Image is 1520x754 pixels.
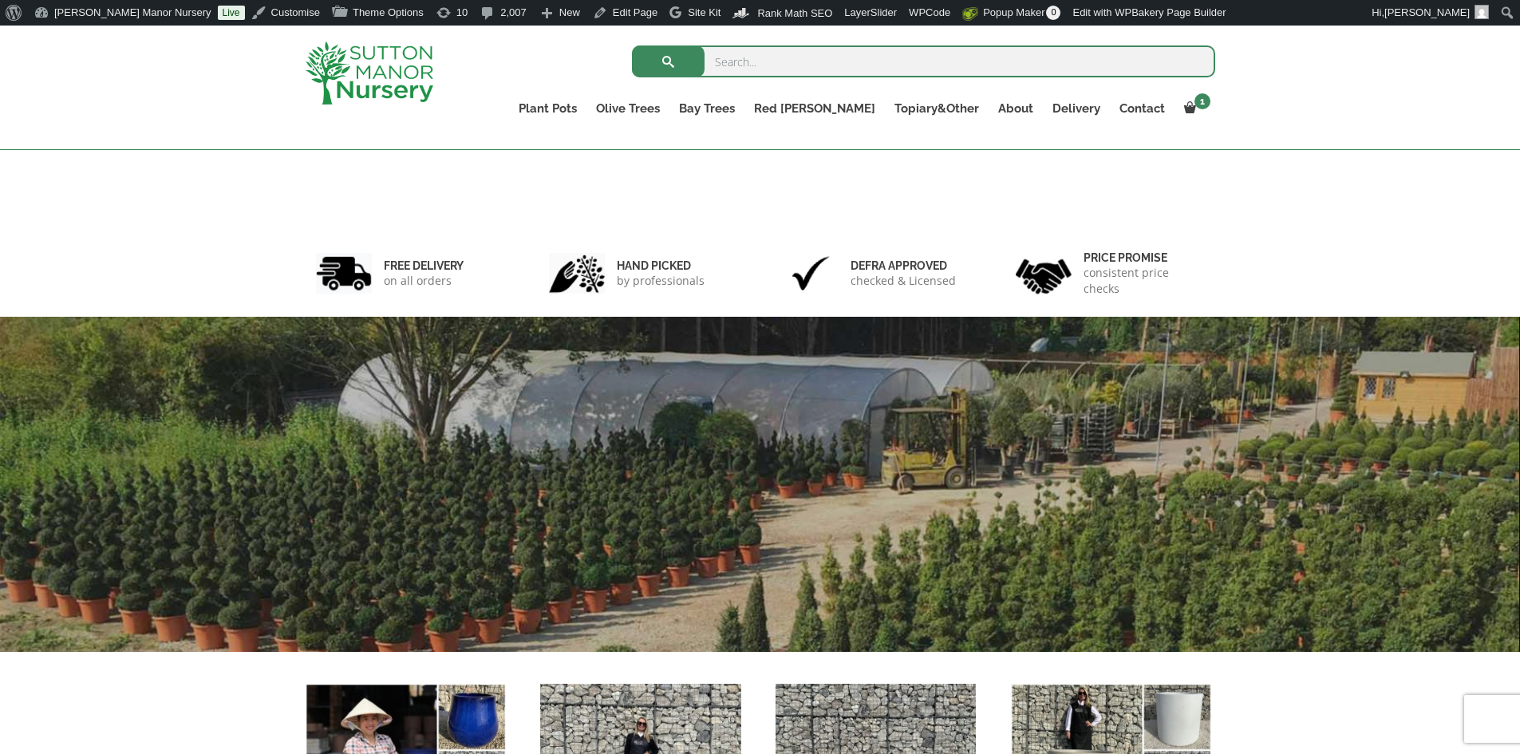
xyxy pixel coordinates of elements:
p: checked & Licensed [851,273,956,289]
span: [PERSON_NAME] [1384,6,1470,18]
p: by professionals [617,273,705,289]
a: Bay Trees [669,97,744,120]
a: Olive Trees [586,97,669,120]
a: Topiary&Other [885,97,989,120]
img: 3.jpg [783,253,839,294]
h6: hand picked [617,259,705,273]
a: 1 [1175,97,1215,120]
a: Live [218,6,245,20]
span: Rank Math SEO [757,7,832,19]
img: 1.jpg [316,253,372,294]
a: Plant Pots [509,97,586,120]
a: Contact [1110,97,1175,120]
span: 0 [1046,6,1060,20]
h6: Defra approved [851,259,956,273]
span: Site Kit [688,6,721,18]
p: on all orders [384,273,464,289]
input: Search... [632,45,1215,77]
a: About [989,97,1043,120]
a: Delivery [1043,97,1110,120]
span: 1 [1194,93,1210,109]
img: 2.jpg [549,253,605,294]
img: 4.jpg [1016,249,1072,298]
a: Red [PERSON_NAME] [744,97,885,120]
h6: FREE DELIVERY [384,259,464,273]
h6: Price promise [1084,251,1205,265]
p: consistent price checks [1084,265,1205,297]
img: logo [306,41,433,105]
